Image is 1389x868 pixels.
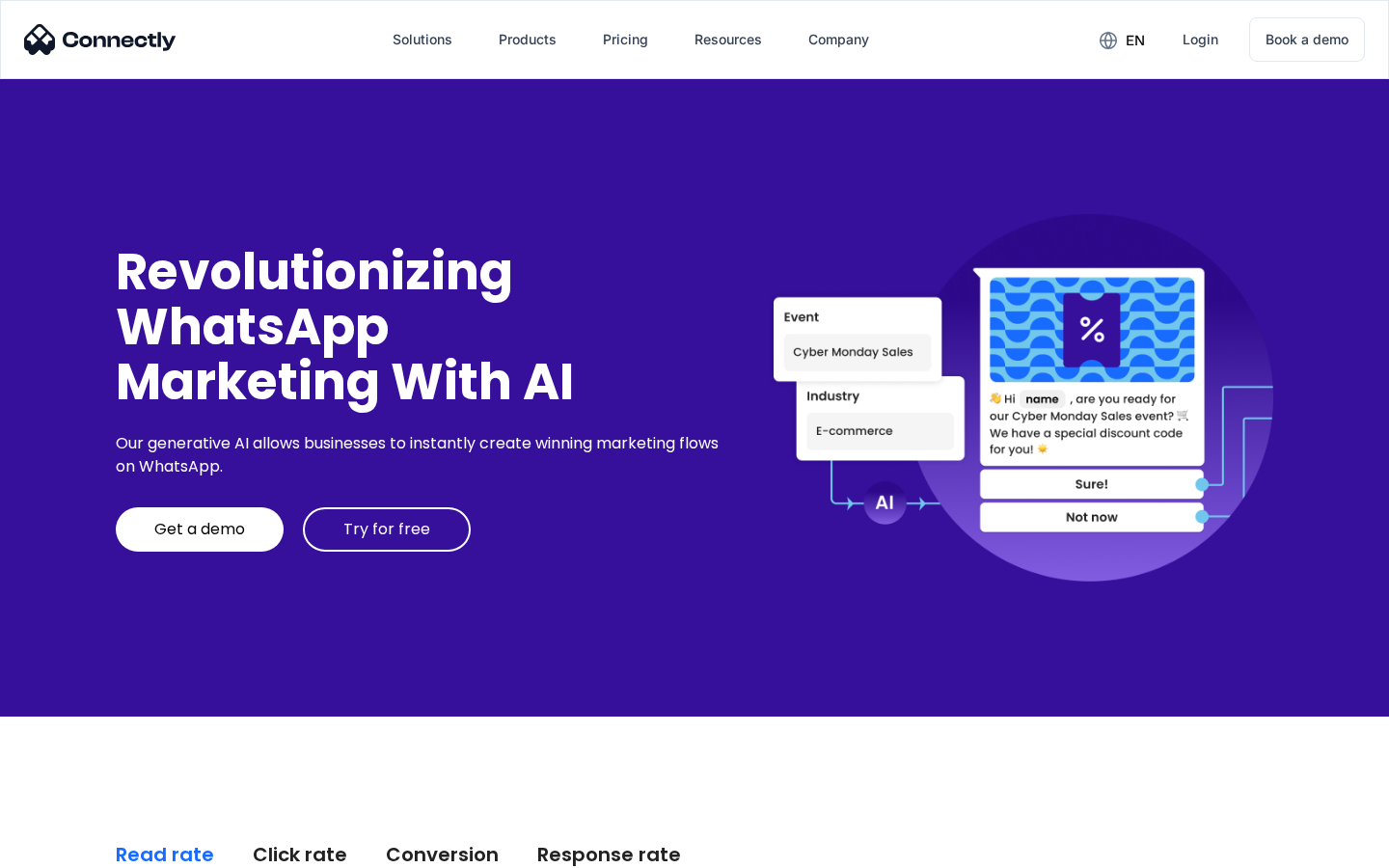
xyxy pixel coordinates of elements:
div: Solutions [393,26,452,53]
div: Click rate [253,841,347,868]
ul: Language list [39,834,116,861]
div: Pricing [603,26,648,53]
div: Response rate [537,841,681,868]
div: Login [1183,26,1218,53]
div: Resources [694,26,762,53]
div: Products [499,26,557,53]
a: Pricing [587,16,664,63]
aside: Language selected: English [19,834,116,861]
div: Company [808,26,869,53]
a: Book a demo [1249,17,1365,62]
a: Get a demo [116,507,284,552]
div: Get a demo [154,520,245,539]
div: Conversion [386,841,499,868]
div: Revolutionizing WhatsApp Marketing With AI [116,244,725,410]
div: en [1126,27,1145,54]
div: Try for free [343,520,430,539]
a: Login [1167,16,1234,63]
img: Connectly Logo [24,24,177,55]
a: Try for free [303,507,471,552]
div: Our generative AI allows businesses to instantly create winning marketing flows on WhatsApp. [116,432,725,478]
div: Read rate [116,841,214,868]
